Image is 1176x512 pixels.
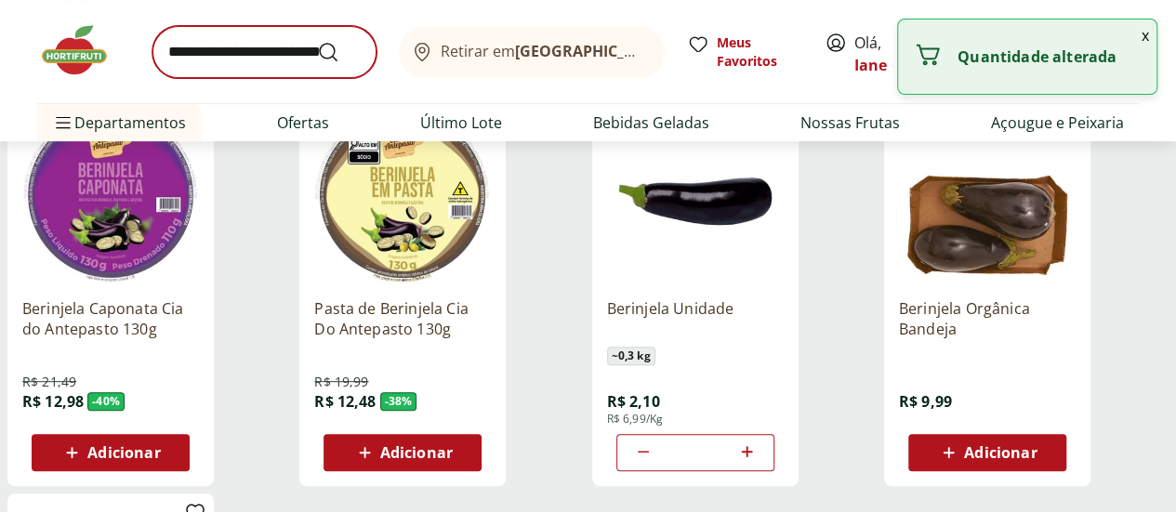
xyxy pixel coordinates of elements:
[607,391,660,412] span: R$ 2,10
[607,107,784,283] img: Berinjela Unidade
[899,391,952,412] span: R$ 9,99
[964,445,1037,460] span: Adicionar
[854,32,937,76] span: Olá,
[899,298,1076,339] a: Berinjela Orgânica Bandeja
[420,112,502,134] a: Último Lote
[717,33,802,71] span: Meus Favoritos
[607,298,784,339] a: Berinjela Unidade
[22,391,84,412] span: R$ 12,98
[854,55,887,75] a: Iane
[22,373,76,391] span: R$ 21,49
[515,41,828,61] b: [GEOGRAPHIC_DATA]/[GEOGRAPHIC_DATA]
[314,107,491,283] img: Pasta de Berinjela Cia Do Antepasto 130g
[380,445,453,460] span: Adicionar
[607,347,655,365] span: ~ 0,3 kg
[22,298,199,339] a: Berinjela Caponata Cia do Antepasto 130g
[52,100,74,145] button: Menu
[87,445,160,460] span: Adicionar
[152,26,377,78] input: search
[687,33,802,71] a: Meus Favoritos
[314,298,491,339] a: Pasta de Berinjela Cia Do Antepasto 130g
[593,112,709,134] a: Bebidas Geladas
[87,392,125,411] span: - 40 %
[52,100,186,145] span: Departamentos
[991,112,1124,134] a: Açougue e Peixaria
[607,412,664,427] span: R$ 6,99/Kg
[380,392,417,411] span: - 38 %
[441,43,646,59] span: Retirar em
[37,22,130,78] img: Hortifruti
[22,107,199,283] img: Berinjela Caponata Cia do Antepasto 130g
[317,41,362,63] button: Submit Search
[399,26,665,78] button: Retirar em[GEOGRAPHIC_DATA]/[GEOGRAPHIC_DATA]
[314,391,376,412] span: R$ 12,48
[800,112,900,134] a: Nossas Frutas
[899,107,1076,283] img: Berinjela Orgânica Bandeja
[1134,20,1156,51] button: Fechar notificação
[958,47,1142,66] p: Quantidade alterada
[32,434,190,471] button: Adicionar
[314,373,368,391] span: R$ 19,99
[277,112,329,134] a: Ofertas
[324,434,482,471] button: Adicionar
[908,434,1066,471] button: Adicionar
